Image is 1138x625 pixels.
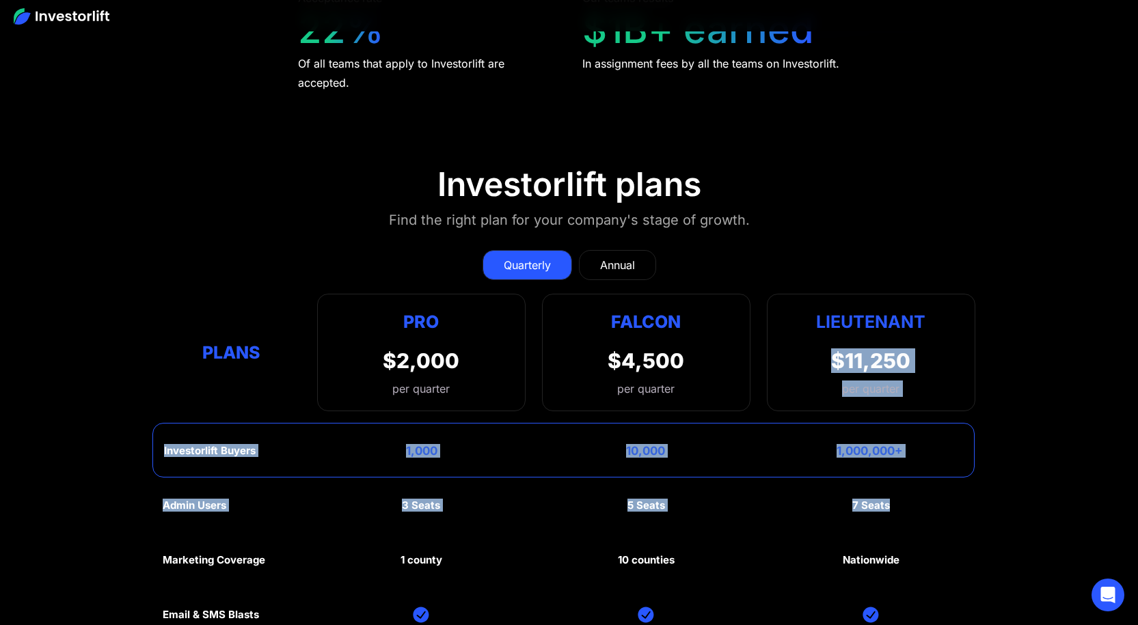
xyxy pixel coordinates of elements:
div: $2,000 [383,348,459,373]
div: 7 Seats [852,499,890,512]
div: Of all teams that apply to Investorlift are accepted. [298,54,557,92]
div: Quarterly [504,257,551,273]
div: Plans [163,339,300,366]
div: per quarter [383,380,459,397]
div: Investorlift Buyers [164,445,256,457]
div: Annual [600,257,635,273]
div: Pro [383,308,459,335]
div: Marketing Coverage [163,554,265,566]
div: per quarter [842,380,899,397]
div: 1 county [401,554,442,566]
div: 1,000 [406,444,437,458]
div: Investorlift plans [437,165,701,204]
div: per quarter [617,380,675,397]
div: 5 Seats [627,499,665,512]
div: Admin Users [163,499,226,512]
div: 10,000 [626,444,665,458]
div: Email & SMS Blasts [163,609,259,621]
div: Open Intercom Messenger [1092,579,1124,611]
div: 3 Seats [402,499,440,512]
strong: Lieutenant [816,311,925,332]
div: Nationwide [843,554,899,566]
div: $4,500 [608,348,684,373]
div: 10 counties [618,554,675,566]
div: Find the right plan for your company's stage of growth. [389,209,750,231]
div: In assignment fees by all the teams on Investorlift. [582,54,839,73]
div: 1,000,000+ [837,444,903,458]
div: Falcon [611,308,681,335]
div: $11,250 [831,348,910,373]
